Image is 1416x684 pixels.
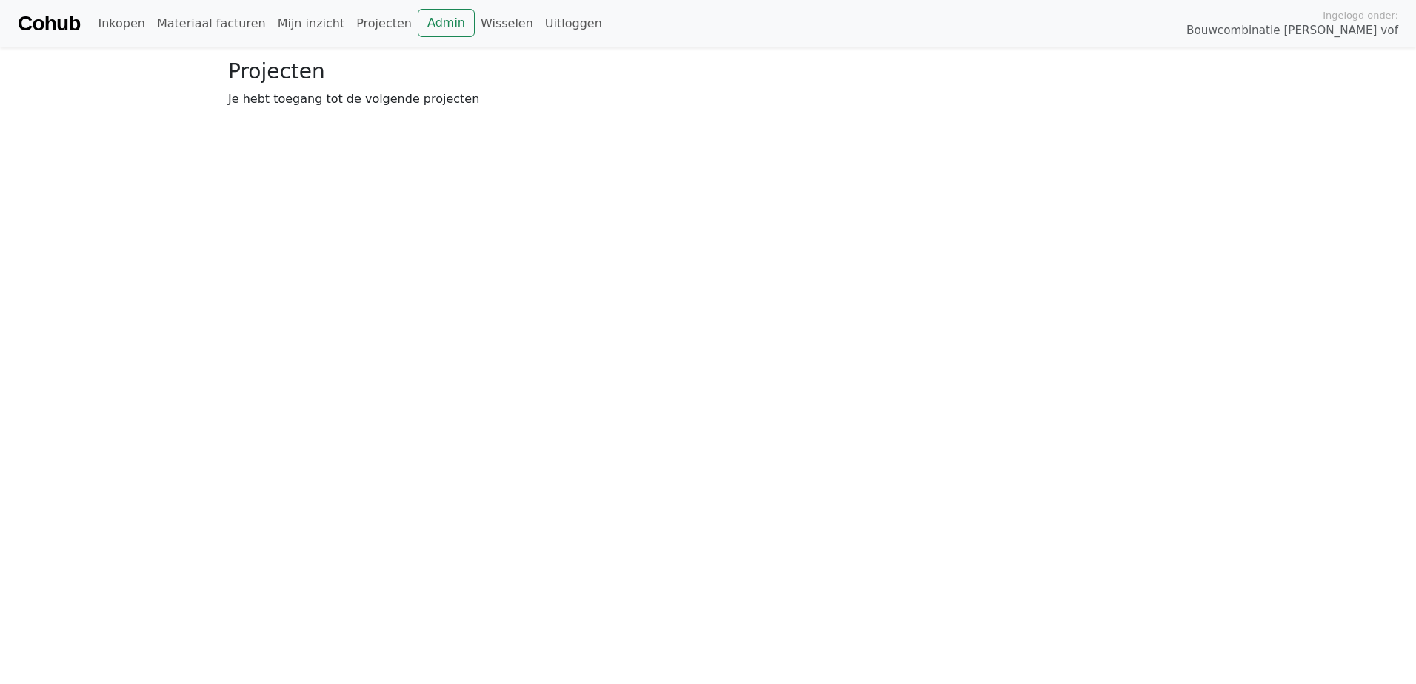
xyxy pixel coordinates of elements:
a: Uitloggen [539,9,608,38]
a: Mijn inzicht [272,9,351,38]
a: Cohub [18,6,80,41]
span: Bouwcombinatie [PERSON_NAME] vof [1186,22,1398,39]
span: Ingelogd onder: [1323,8,1398,22]
a: Projecten [350,9,418,38]
a: Inkopen [92,9,150,38]
p: Je hebt toegang tot de volgende projecten [228,90,1188,108]
a: Materiaal facturen [151,9,272,38]
a: Wisselen [475,9,539,38]
a: Admin [418,9,475,37]
h3: Projecten [228,59,1188,84]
